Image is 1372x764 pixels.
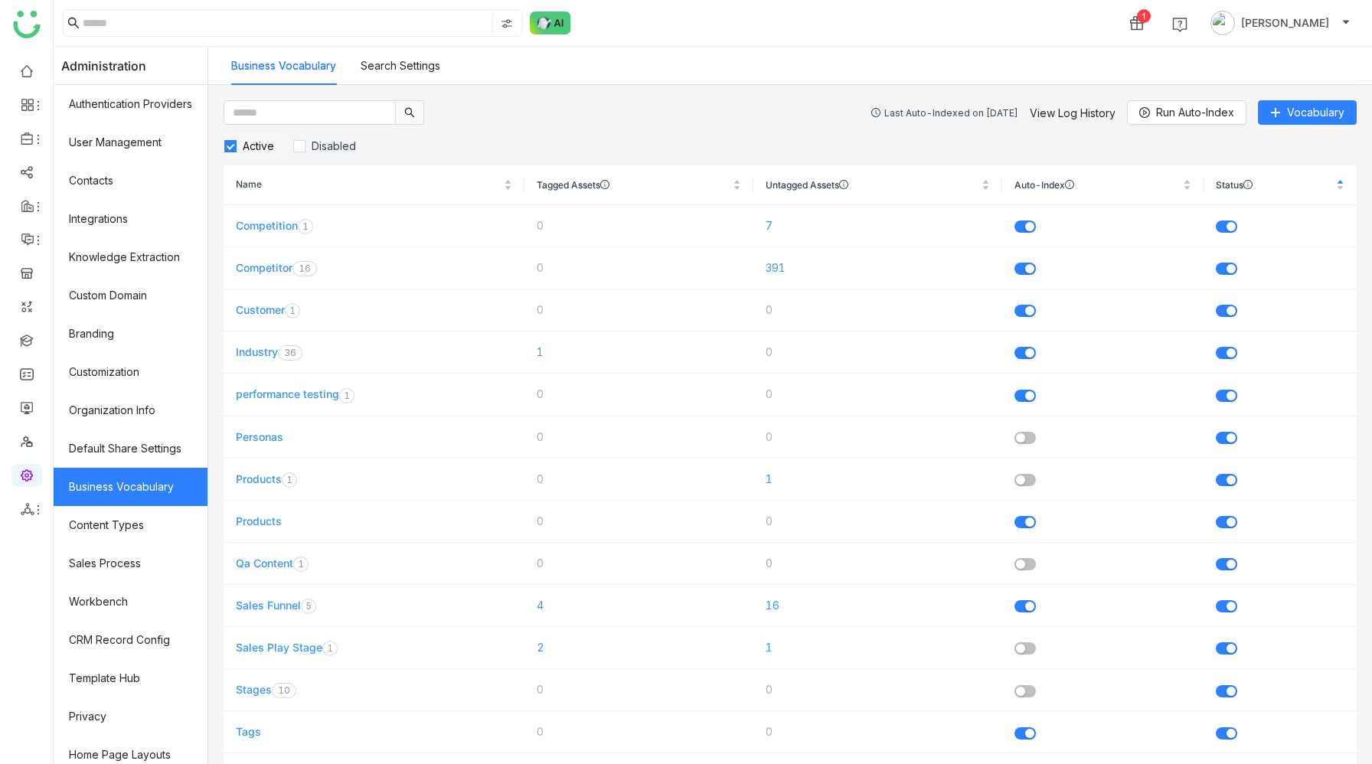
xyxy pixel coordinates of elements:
[753,669,1003,711] td: 0
[236,345,278,358] a: Industry
[322,641,338,656] nz-badge-sup: 1
[1241,15,1329,31] span: [PERSON_NAME]
[54,391,207,429] a: Organization Info
[284,683,290,698] p: 0
[298,219,313,234] nz-badge-sup: 1
[1127,100,1246,125] button: Run Auto-Index
[753,247,1003,289] td: 391
[1172,17,1187,32] img: help.svg
[1207,11,1354,35] button: [PERSON_NAME]
[54,85,207,123] a: Authentication Providers
[339,388,354,403] nz-badge-sup: 1
[1156,104,1234,121] span: Run Auto-Index
[524,331,753,374] td: 1
[278,683,284,698] p: 1
[54,238,207,276] a: Knowledge Extraction
[298,557,304,572] p: 1
[282,472,297,488] nz-badge-sup: 1
[236,303,285,316] a: Customer
[289,303,296,318] p: 1
[292,261,317,276] nz-badge-sup: 16
[236,599,301,612] a: Sales Funnel
[524,416,753,459] td: 0
[236,430,283,443] a: Personas
[1137,9,1151,23] div: 1
[54,697,207,736] a: Privacy
[236,514,282,527] a: Products
[524,247,753,289] td: 0
[278,345,302,361] nz-badge-sup: 36
[753,627,1003,669] td: 1
[286,472,292,488] p: 1
[305,139,362,152] span: Disabled
[753,711,1003,753] td: 0
[344,388,350,403] p: 1
[753,585,1003,627] td: 16
[501,18,513,30] img: search-type.svg
[54,506,207,544] a: Content Types
[1210,11,1235,35] img: avatar
[54,544,207,583] a: Sales Process
[1014,180,1180,189] span: Auto-Index
[236,641,322,654] a: Sales Play Stage
[524,459,753,501] td: 0
[537,180,730,189] span: Tagged Assets
[236,725,261,738] a: Tags
[524,289,753,331] td: 0
[54,468,207,506] a: Business Vocabulary
[236,219,298,232] a: Competition
[524,627,753,669] td: 2
[766,180,979,189] span: Untagged Assets
[272,683,296,698] nz-badge-sup: 10
[753,289,1003,331] td: 0
[293,557,309,572] nz-badge-sup: 1
[231,59,336,72] a: Business Vocabulary
[361,59,440,72] a: Search Settings
[305,261,311,276] p: 6
[54,429,207,468] a: Default Share Settings
[1258,100,1357,125] button: Vocabulary
[524,585,753,627] td: 4
[753,459,1003,501] td: 1
[753,205,1003,247] td: 7
[753,543,1003,585] td: 0
[524,205,753,247] td: 0
[753,374,1003,416] td: 0
[299,261,305,276] p: 1
[285,303,300,318] nz-badge-sup: 1
[884,107,1018,119] div: Last Auto-Indexed on [DATE]
[302,219,309,234] p: 1
[54,200,207,238] a: Integrations
[524,669,753,711] td: 0
[524,543,753,585] td: 0
[236,683,272,696] a: Stages
[54,353,207,391] a: Customization
[524,374,753,416] td: 0
[13,11,41,38] img: logo
[284,345,290,361] p: 3
[301,599,316,614] nz-badge-sup: 5
[753,331,1003,374] td: 0
[54,315,207,353] a: Branding
[54,276,207,315] a: Custom Domain
[236,261,292,274] a: Competitor
[54,162,207,200] a: Contacts
[524,711,753,753] td: 0
[530,11,571,34] img: ask-buddy-normal.svg
[61,47,146,85] span: Administration
[327,641,333,656] p: 1
[1216,180,1333,189] span: Status
[237,139,280,152] span: Active
[524,501,753,543] td: 0
[54,123,207,162] a: User Management
[1030,106,1116,119] a: View Log History
[236,387,339,400] a: performance testing
[305,599,312,614] p: 5
[54,583,207,621] a: Workbench
[54,621,207,659] a: CRM Record Config
[236,557,293,570] a: Qa Content
[236,472,282,485] a: Products
[753,501,1003,543] td: 0
[54,659,207,697] a: Template Hub
[1287,104,1344,121] span: Vocabulary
